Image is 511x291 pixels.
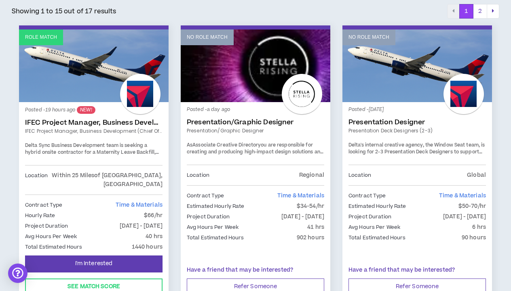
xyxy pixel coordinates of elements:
p: Project Duration [25,222,68,230]
p: Role Match [25,33,57,41]
div: Open Intercom Messenger [8,264,27,283]
p: Within 25 Miles of [GEOGRAPHIC_DATA], [GEOGRAPHIC_DATA] [48,171,163,189]
p: $66/hr [144,211,163,220]
a: Presentation/Graphic Designer [187,118,324,126]
p: $34-54/hr [297,202,324,211]
sup: NEW! [77,106,95,114]
p: 902 hours [297,233,324,242]
a: IFEC Project Manager, Business Development (Chief of Staff) [25,119,163,127]
p: Have a friend that may be interested? [187,266,324,274]
p: 6 hrs [472,223,486,232]
p: Posted - a day ago [187,106,324,113]
p: Location [348,171,371,180]
p: 90 hours [462,233,486,242]
p: Total Estimated Hours [348,233,406,242]
span: Delta Sync Business Development team is seeking a hybrid onsite contractor for a Maternity Leave ... [25,142,159,170]
a: No Role Match [342,29,492,102]
p: Estimated Hourly Rate [187,202,245,211]
p: $50-70/hr [458,202,486,211]
span: Time & Materials [277,192,324,200]
p: Project Duration [187,212,230,221]
span: I'm Interested [75,260,113,268]
a: IFEC Project Manager, Business Development (Chief of Staff) [25,128,163,135]
p: Avg Hours Per Week [25,232,77,241]
button: I'm Interested [25,255,163,272]
p: [DATE] - [DATE] [281,212,324,221]
p: Location [187,171,209,180]
p: Location [25,171,48,189]
p: Contract Type [348,191,386,200]
a: Presentation Deck Designers (2-3) [348,127,486,134]
a: No Role Match [181,29,330,102]
p: [DATE] - [DATE] [443,212,486,221]
span: Time & Materials [116,201,163,209]
p: 41 hrs [307,223,324,232]
a: Role Match [19,29,169,102]
p: Hourly Rate [25,211,55,220]
p: Global [467,171,486,180]
button: 2 [473,4,487,19]
p: 1440 hours [132,243,163,251]
p: Contract Type [25,201,63,209]
a: Presentation Designer [348,118,486,126]
p: Showing 1 to 15 out of 17 results [12,6,116,16]
p: Total Estimated Hours [25,243,82,251]
p: No Role Match [348,33,389,41]
p: Regional [299,171,324,180]
p: Avg Hours Per Week [187,223,239,232]
span: Time & Materials [439,192,486,200]
nav: pagination [447,4,499,19]
p: Posted - 19 hours ago [25,106,163,114]
p: 40 hrs [146,232,163,241]
a: Presentation/Graphic Designer [187,127,324,134]
strong: Associate Creative Director [192,142,258,149]
button: 1 [459,4,473,19]
p: Total Estimated Hours [187,233,244,242]
p: Posted - [DATE] [348,106,486,113]
span: Delta's internal creative agency, the Window Seat team, is looking for 2-3 Presentation Deck Desi... [348,142,485,170]
p: Estimated Hourly Rate [348,202,406,211]
p: Have a friend that may be interested? [348,266,486,274]
span: As [187,142,192,149]
p: Avg Hours Per Week [348,223,400,232]
p: Project Duration [348,212,391,221]
p: [DATE] - [DATE] [120,222,163,230]
p: Contract Type [187,191,224,200]
p: No Role Match [187,33,228,41]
